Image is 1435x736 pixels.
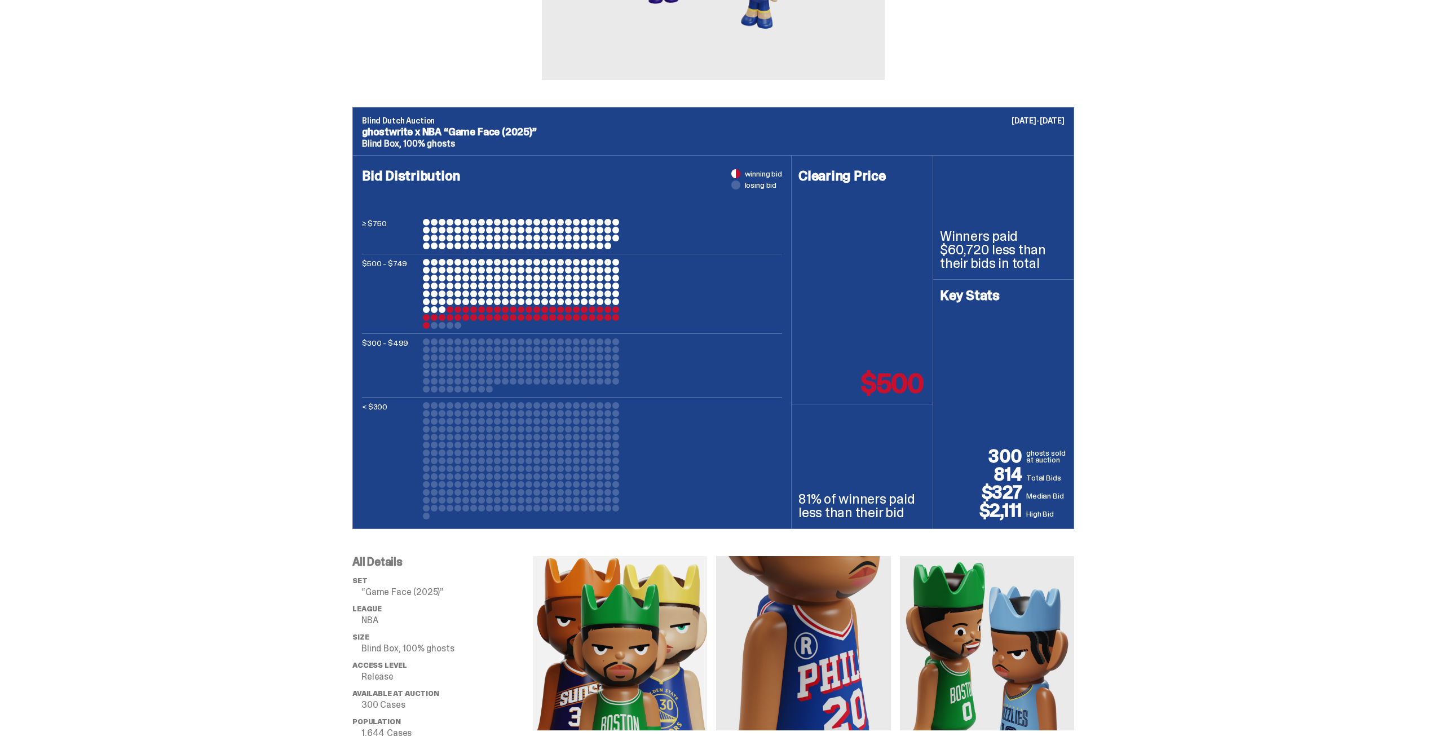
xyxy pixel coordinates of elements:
p: High Bid [1026,508,1067,519]
p: 81% of winners paid less than their bid [798,492,926,519]
span: winning bid [745,170,782,178]
p: $300 - $499 [362,338,418,393]
p: ghosts sold at auction [1026,449,1067,465]
span: 100% ghosts [403,138,454,149]
span: League [352,604,382,614]
p: Winners paid $60,720 less than their bids in total [940,230,1067,270]
p: Release [361,672,533,681]
span: set [352,576,368,585]
p: $500 - $749 [362,259,418,329]
p: $2,111 [940,501,1026,519]
span: Size [352,632,369,642]
p: ghostwrite x NBA “Game Face (2025)” [362,127,1065,137]
p: ≥ $750 [362,219,418,249]
p: Total Bids [1026,472,1067,483]
span: Population [352,717,400,726]
p: 814 [940,465,1026,483]
h4: Clearing Price [798,169,926,183]
span: Blind Box, [362,138,401,149]
p: < $300 [362,402,418,519]
p: All Details [352,556,533,567]
p: [DATE]-[DATE] [1012,117,1065,125]
span: Available at Auction [352,689,439,698]
img: media gallery image [716,556,890,730]
span: Access Level [352,660,407,670]
p: Median Bid [1026,490,1067,501]
img: media gallery image [533,556,707,730]
p: “Game Face (2025)” [361,588,533,597]
span: losing bid [745,181,777,189]
p: $500 [861,370,924,397]
p: NBA [361,616,533,625]
p: $327 [940,483,1026,501]
img: media gallery image [900,556,1074,730]
p: Blind Dutch Auction [362,117,1065,125]
p: 300 Cases [361,700,533,709]
p: 300 [940,447,1026,465]
p: Blind Box, 100% ghosts [361,644,533,653]
h4: Key Stats [940,289,1067,302]
h4: Bid Distribution [362,169,782,219]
